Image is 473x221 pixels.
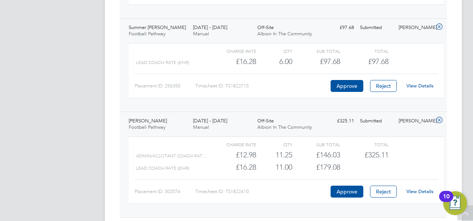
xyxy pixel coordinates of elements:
[443,196,450,206] div: 10
[193,124,209,130] span: Manual
[406,188,434,195] a: View Details
[331,186,363,198] button: Approve
[406,83,434,89] a: View Details
[340,47,388,55] div: Total
[292,140,340,149] div: Sub Total
[208,161,256,173] div: £16.28
[443,191,467,215] button: Open Resource Center, 10 new notifications
[292,149,340,161] div: £146.03
[318,115,357,127] div: £325.11
[357,115,396,127] div: Submitted
[193,118,227,124] span: [DATE] - [DATE]
[129,31,165,37] span: Football Pathway
[256,47,292,55] div: QTY
[256,149,292,161] div: 11.25
[396,115,434,127] div: [PERSON_NAME]
[257,118,274,124] span: Off-Site
[257,124,312,130] span: Albion In The Community
[292,161,340,173] div: £179.08
[256,140,292,149] div: QTY
[136,60,189,65] span: Lead Coach Rate (£/HR)
[257,31,312,37] span: Albion In The Community
[195,186,329,198] div: Timesheet ID: TS1822410
[256,55,292,68] div: 6.00
[208,149,256,161] div: £12.98
[136,166,189,171] span: Lead Coach Rate (£/HR)
[370,186,397,198] button: Reject
[136,153,207,158] span: Admin/Assistant Coach Rat…
[292,55,340,68] div: £97.68
[193,24,227,31] span: [DATE] - [DATE]
[364,150,389,159] span: £325.11
[396,22,434,34] div: [PERSON_NAME]
[195,80,329,92] div: Timesheet ID: TS1822715
[135,80,195,92] div: Placement ID: 256350
[193,31,209,37] span: Manual
[368,57,389,66] span: £97.68
[370,80,397,92] button: Reject
[357,22,396,34] div: Submitted
[208,47,256,55] div: Charge rate
[292,47,340,55] div: Sub Total
[340,140,388,149] div: Total
[135,186,195,198] div: Placement ID: 302076
[129,124,165,130] span: Football Pathway
[208,55,256,68] div: £16.28
[256,161,292,173] div: 11.00
[129,118,167,124] span: [PERSON_NAME]
[257,24,274,31] span: Off-Site
[129,24,186,31] span: Summer [PERSON_NAME]
[208,140,256,149] div: Charge rate
[331,80,363,92] button: Approve
[318,22,357,34] div: £97.68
